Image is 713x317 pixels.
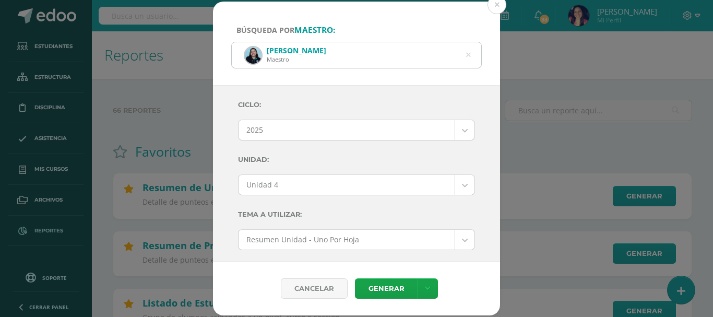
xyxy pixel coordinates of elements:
span: 2025 [246,120,447,140]
span: Unidad 4 [246,175,447,195]
label: Tema a Utilizar: [238,204,475,225]
a: 2025 [239,120,474,140]
a: Resumen Unidad - Uno Por Hoja [239,230,474,250]
div: Maestro [267,55,326,63]
label: Unidad: [238,149,475,170]
strong: maestro: [294,25,335,36]
span: Resumen Unidad - Uno Por Hoja [246,230,447,250]
a: Unidad 4 [239,175,474,195]
div: Cancelar [281,278,348,299]
a: Generar [355,278,418,299]
img: 8c46c7f4271155abb79e2bc50b6ca956.png [245,47,262,64]
div: [PERSON_NAME] [267,45,326,55]
label: Ciclo: [238,94,475,115]
span: Búsqueda por [236,25,335,35]
input: ej. Nicholas Alekzander, etc. [232,42,481,68]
